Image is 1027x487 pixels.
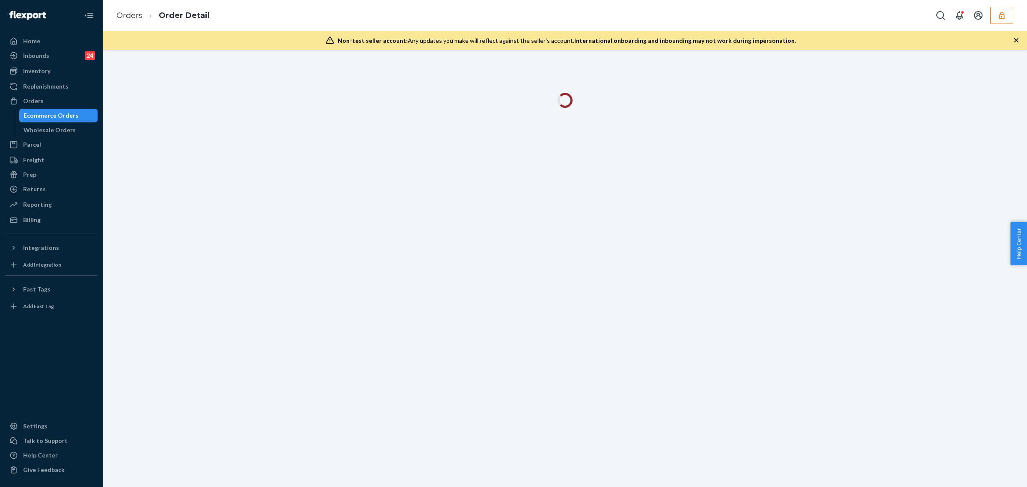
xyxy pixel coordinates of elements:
[5,282,98,296] button: Fast Tags
[159,11,210,20] a: Order Detail
[5,463,98,477] button: Give Feedback
[5,213,98,227] a: Billing
[5,198,98,211] a: Reporting
[23,51,49,60] div: Inbounds
[5,258,98,272] a: Add Integration
[9,11,46,20] img: Flexport logo
[23,200,52,209] div: Reporting
[5,153,98,167] a: Freight
[5,182,98,196] a: Returns
[23,422,47,431] div: Settings
[19,109,98,122] a: Ecommerce Orders
[5,241,98,255] button: Integrations
[5,419,98,433] a: Settings
[970,7,987,24] button: Open account menu
[23,140,41,149] div: Parcel
[23,451,58,460] div: Help Center
[23,285,50,294] div: Fast Tags
[24,126,76,134] div: Wholesale Orders
[23,156,44,164] div: Freight
[1010,222,1027,265] button: Help Center
[110,3,217,28] ol: breadcrumbs
[23,303,54,310] div: Add Fast Tag
[80,7,98,24] button: Close Navigation
[116,11,142,20] a: Orders
[338,36,796,45] div: Any updates you make will reflect against the seller's account.
[5,138,98,151] a: Parcel
[5,49,98,62] a: Inbounds24
[23,37,40,45] div: Home
[5,434,98,448] button: Talk to Support
[5,64,98,78] a: Inventory
[23,216,41,224] div: Billing
[5,168,98,181] a: Prep
[5,448,98,462] a: Help Center
[23,185,46,193] div: Returns
[19,123,98,137] a: Wholesale Orders
[574,37,796,44] span: International onboarding and inbounding may not work during impersonation.
[23,97,44,105] div: Orders
[23,261,61,268] div: Add Integration
[5,94,98,108] a: Orders
[951,7,968,24] button: Open notifications
[85,51,95,60] div: 24
[24,111,78,120] div: Ecommerce Orders
[932,7,949,24] button: Open Search Box
[23,82,68,91] div: Replenishments
[23,67,50,75] div: Inventory
[5,300,98,313] a: Add Fast Tag
[5,34,98,48] a: Home
[23,437,68,445] div: Talk to Support
[23,170,36,179] div: Prep
[23,466,65,474] div: Give Feedback
[338,37,408,44] span: Non-test seller account:
[5,80,98,93] a: Replenishments
[23,243,59,252] div: Integrations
